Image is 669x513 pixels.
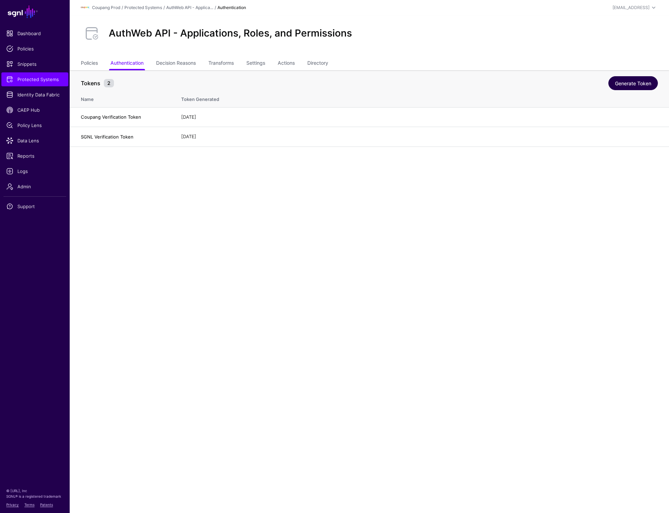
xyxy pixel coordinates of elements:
[307,57,328,70] a: Directory
[166,5,213,10] a: AuthWeb API - Applica...
[156,57,196,70] a: Decision Reasons
[162,5,166,11] div: /
[213,5,217,11] div: /
[6,91,63,98] span: Identity Data Fabric
[6,203,63,210] span: Support
[1,149,68,163] a: Reports
[1,57,68,71] a: Snippets
[70,89,174,107] th: Name
[208,57,234,70] a: Transforms
[6,488,63,494] p: © [URL], Inc
[1,164,68,178] a: Logs
[174,89,669,107] th: Token Generated
[81,114,167,120] h4: Coupang Verification Token
[6,76,63,83] span: Protected Systems
[181,134,196,139] span: [DATE]
[6,503,19,507] a: Privacy
[79,79,102,87] span: Tokens
[1,103,68,117] a: CAEP Hub
[81,134,167,140] h4: SGNL Verification Token
[6,61,63,68] span: Snippets
[217,5,246,10] strong: Authentication
[181,114,196,120] span: [DATE]
[6,45,63,52] span: Policies
[6,183,63,190] span: Admin
[1,26,68,40] a: Dashboard
[81,57,98,70] a: Policies
[120,5,124,11] div: /
[278,57,295,70] a: Actions
[613,5,649,11] div: [EMAIL_ADDRESS]
[81,3,89,12] img: svg+xml;base64,PHN2ZyBpZD0iTG9nbyIgeG1sbnM9Imh0dHA6Ly93d3cudzMub3JnLzIwMDAvc3ZnIiB3aWR0aD0iMTIxLj...
[1,88,68,102] a: Identity Data Fabric
[1,42,68,56] a: Policies
[6,152,63,159] span: Reports
[1,134,68,148] a: Data Lens
[6,106,63,113] span: CAEP Hub
[1,180,68,194] a: Admin
[110,57,144,70] a: Authentication
[109,27,352,39] h2: AuthWeb API - Applications, Roles, and Permissions
[608,76,658,90] a: Generate Token
[92,5,120,10] a: Coupang Prod
[246,57,265,70] a: Settings
[6,122,63,129] span: Policy Lens
[6,137,63,144] span: Data Lens
[6,30,63,37] span: Dashboard
[6,494,63,499] p: SGNL® is a registered trademark
[1,72,68,86] a: Protected Systems
[104,79,114,87] small: 2
[4,4,66,19] a: SGNL
[124,5,162,10] a: Protected Systems
[24,503,34,507] a: Terms
[1,118,68,132] a: Policy Lens
[40,503,53,507] a: Patents
[6,168,63,175] span: Logs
